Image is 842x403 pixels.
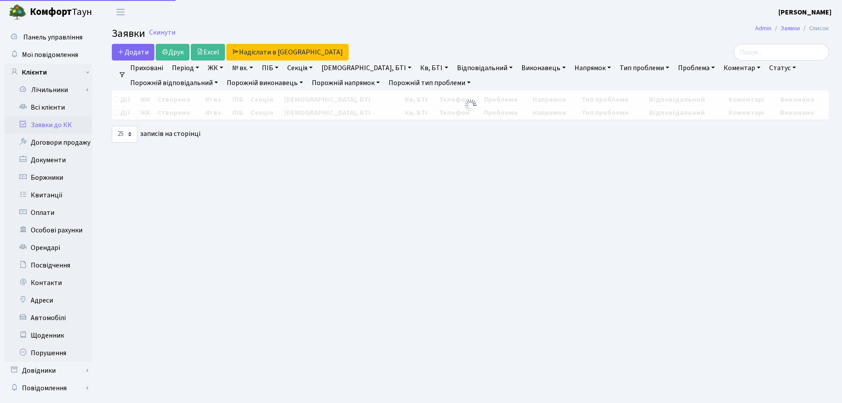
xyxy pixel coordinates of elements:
a: Договори продажу [4,134,92,151]
a: Статус [766,61,799,75]
label: записів на сторінці [112,126,200,143]
a: Клієнти [4,64,92,81]
a: Документи [4,151,92,169]
a: Щоденник [4,327,92,344]
a: Порожній тип проблеми [385,75,474,90]
span: Таун [30,5,92,20]
a: Лічильники [10,81,92,99]
a: Приховані [127,61,167,75]
img: Обробка... [464,98,478,112]
a: № вх. [228,61,257,75]
a: Додати [112,44,154,61]
a: Період [168,61,203,75]
img: logo.png [9,4,26,21]
a: Всі клієнти [4,99,92,116]
a: Скинути [149,29,175,37]
a: Порожній напрямок [308,75,383,90]
a: Боржники [4,169,92,186]
a: ЖК [204,61,227,75]
a: Порожній виконавець [223,75,307,90]
button: Переключити навігацію [110,5,132,19]
a: Повідомлення [4,379,92,397]
span: Додати [118,47,149,57]
input: Пошук... [734,44,829,61]
a: Надіслати в [GEOGRAPHIC_DATA] [226,44,349,61]
nav: breadcrumb [742,19,842,38]
a: Тип проблеми [616,61,673,75]
a: Довідники [4,362,92,379]
a: Заявки [781,24,800,33]
a: [DEMOGRAPHIC_DATA], БТІ [318,61,415,75]
a: Кв, БТІ [417,61,451,75]
a: Оплати [4,204,92,221]
b: [PERSON_NAME] [778,7,831,17]
a: Квитанції [4,186,92,204]
a: Проблема [674,61,718,75]
select: записів на сторінці [112,126,137,143]
span: Мої повідомлення [22,50,78,60]
a: Мої повідомлення [4,46,92,64]
a: Виконавець [518,61,569,75]
b: Комфорт [30,5,72,19]
span: Заявки [112,26,145,41]
a: Порушення [4,344,92,362]
a: ПІБ [258,61,282,75]
a: Адреси [4,292,92,309]
a: Порожній відповідальний [127,75,221,90]
a: Admin [755,24,771,33]
a: Коментар [720,61,764,75]
a: [PERSON_NAME] [778,7,831,18]
li: Список [800,24,829,33]
a: Excel [191,44,225,61]
a: Напрямок [571,61,614,75]
a: Контакти [4,274,92,292]
a: Заявки до КК [4,116,92,134]
a: Секція [284,61,316,75]
a: Автомобілі [4,309,92,327]
a: Особові рахунки [4,221,92,239]
a: Відповідальний [453,61,516,75]
span: Панель управління [23,32,82,42]
a: Орендарі [4,239,92,257]
a: Панель управління [4,29,92,46]
a: Посвідчення [4,257,92,274]
a: Друк [156,44,189,61]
